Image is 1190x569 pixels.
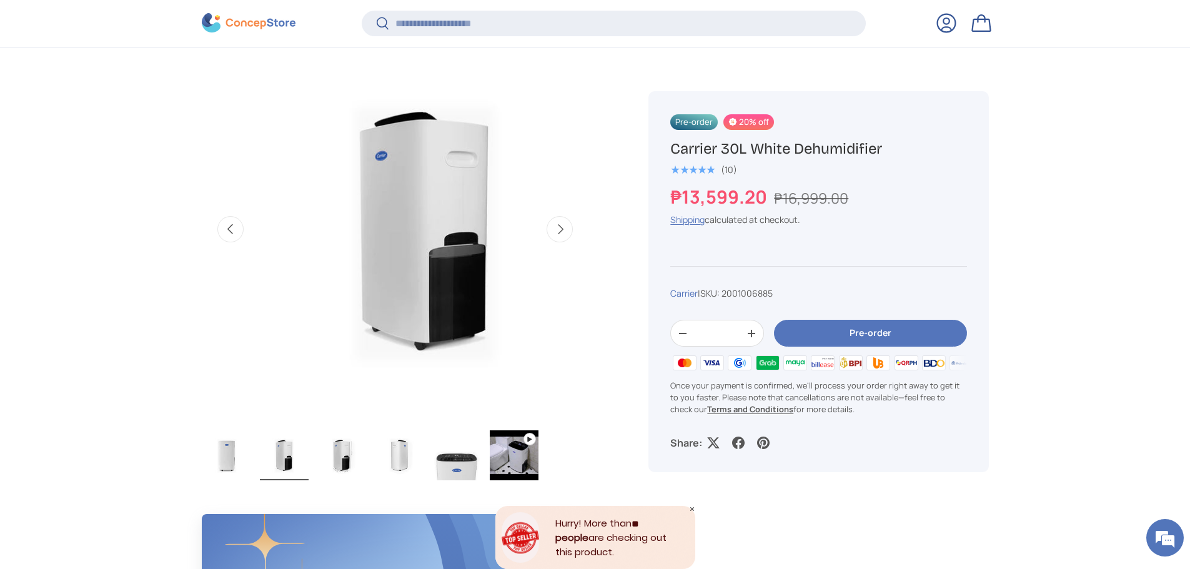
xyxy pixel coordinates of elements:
[6,341,238,385] textarea: Type your message and hit 'Enter'
[670,214,705,225] a: Shipping
[202,430,251,480] img: carrier-dehumidifier-30-liter-full-view-concepstore
[723,114,774,130] span: 20% off
[781,353,809,372] img: maya
[837,353,865,372] img: bpi
[317,430,366,480] img: carrier-dehumidifier-30-liter-left-side-with-dimensions-view-concepstore
[721,287,773,299] span: 2001006885
[670,164,715,176] span: ★★★★★
[205,6,235,36] div: Minimize live chat window
[670,353,698,372] img: master
[865,353,892,372] img: ubp
[670,184,770,209] strong: ₱13,599.20
[948,353,975,372] img: metrobank
[260,430,309,480] img: carrier-dehumidifier-30-liter-left-side-view-concepstore
[72,157,172,284] span: We're online!
[809,353,836,372] img: billease
[670,114,718,130] span: Pre-order
[721,165,737,174] div: (10)
[432,430,481,480] img: carrier-dehumidifier-30-liter-top-with-buttons-view-concepstore
[698,353,726,372] img: visa
[774,188,848,208] s: ₱16,999.00
[202,36,589,485] media-gallery: Gallery Viewer
[892,353,920,372] img: qrph
[670,435,702,450] p: Share:
[726,353,753,372] img: gcash
[202,14,295,33] img: ConcepStore
[670,164,715,176] div: 5.0 out of 5.0 stars
[753,353,781,372] img: grabpay
[707,403,793,415] a: Terms and Conditions
[490,430,538,480] img: carrier-30 liter-dehumidifier-youtube-demo-video-concepstore
[670,213,966,226] div: calculated at checkout.
[698,287,773,299] span: |
[375,430,424,480] img: carrier-dehumidifier-30-liter-right-side-view-concepstore
[774,320,966,347] button: Pre-order
[670,139,966,159] h1: Carrier 30L White Dehumidifier
[232,36,619,423] img: carrier-dehumidifier-30-liter-left-side-view-concepstore
[65,70,210,86] div: Chat with us now
[670,162,737,176] a: 5.0 out of 5.0 stars (10)
[689,506,695,512] div: Close
[920,353,948,372] img: bdo
[670,287,698,299] a: Carrier
[700,287,720,299] span: SKU:
[670,380,966,416] p: Once your payment is confirmed, we'll process your order right away to get it to you faster. Plea...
